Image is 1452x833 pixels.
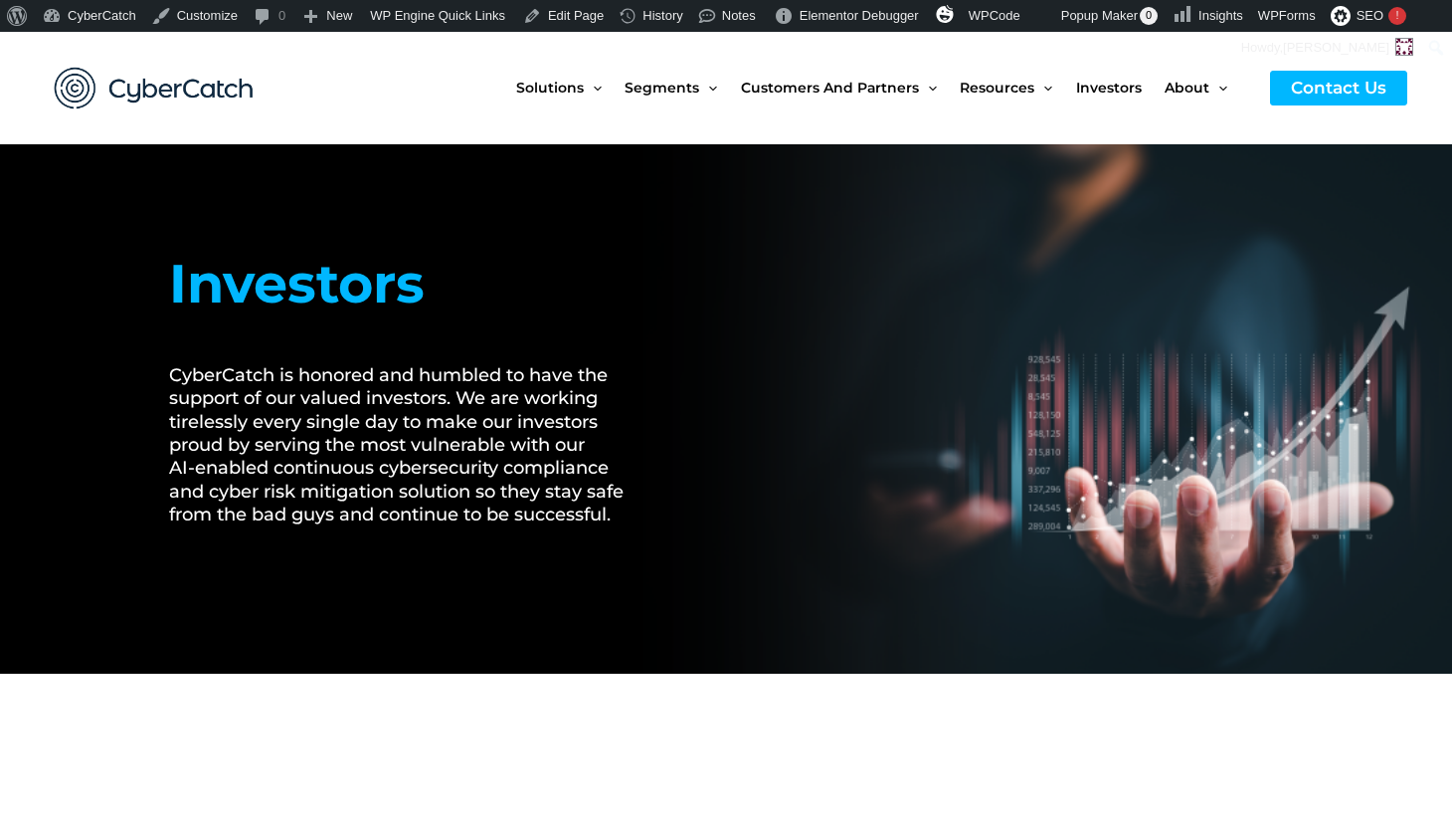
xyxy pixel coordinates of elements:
span: 0 [1140,7,1158,25]
span: SEO [1357,8,1383,23]
span: Menu Toggle [919,46,937,129]
nav: Site Navigation: New Main Menu [516,46,1250,129]
img: CyberCatch [35,47,273,129]
div: ! [1388,7,1406,25]
span: Menu Toggle [1209,46,1227,129]
span: Segments [625,46,699,129]
img: svg+xml;base64,PHN2ZyB4bWxucz0iaHR0cDovL3d3dy53My5vcmcvMjAwMC9zdmciIHZpZXdCb3g9IjAgMCAzMiAzMiI+PG... [936,5,954,23]
span: Customers and Partners [741,46,919,129]
span: Investors [1076,46,1142,129]
span: Menu Toggle [1034,46,1052,129]
a: Howdy, [1234,32,1421,64]
a: Investors [1076,46,1165,129]
span: Menu Toggle [584,46,602,129]
a: Contact Us [1270,71,1407,105]
span: [PERSON_NAME] [1283,40,1389,55]
h1: Investors [169,244,647,324]
span: About [1165,46,1209,129]
h2: CyberCatch is honored and humbled to have the support of our valued investors. We are working tir... [169,364,647,527]
span: Resources [960,46,1034,129]
span: Menu Toggle [699,46,717,129]
span: Solutions [516,46,584,129]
